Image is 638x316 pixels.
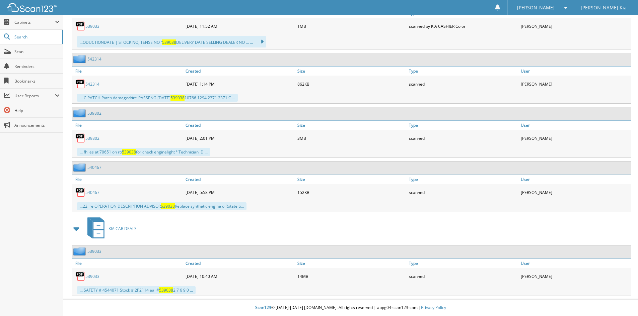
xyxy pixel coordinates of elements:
a: Type [407,175,519,184]
div: [PERSON_NAME] [519,186,631,199]
div: [DATE] 1:14 PM [184,77,296,91]
a: Created [184,121,296,130]
img: PDF.png [75,133,85,143]
a: KIA CAR DEALS [83,215,137,242]
iframe: Chat Widget [605,284,638,316]
a: Created [184,259,296,268]
a: Type [407,121,519,130]
span: [PERSON_NAME] [517,6,555,10]
div: scanned by KIA CASHIER Color [407,19,519,33]
a: Size [296,67,408,76]
span: 539038 [162,39,176,45]
div: 152KB [296,186,408,199]
div: scanned [407,77,519,91]
div: [PERSON_NAME] [519,131,631,145]
div: 14MB [296,270,408,283]
a: 542314 [85,81,99,87]
span: KIA CAR DEALS [109,226,137,231]
span: Announcements [14,122,60,128]
a: 539033 [85,23,99,29]
div: ... fhiles at 70651 on ro for check enginelight ° Technician iD ... [77,148,210,156]
div: [DATE] 10:40 AM [184,270,296,283]
img: folder2.png [73,163,87,172]
span: [PERSON_NAME] Kia [581,6,627,10]
img: PDF.png [75,21,85,31]
span: Bookmarks [14,78,60,84]
span: Scan [14,49,60,55]
div: [DATE] 5:58 PM [184,186,296,199]
span: 539038 [122,149,136,155]
div: [DATE] 11:52 AM [184,19,296,33]
div: scanned [407,186,519,199]
div: [DATE] 2:01 PM [184,131,296,145]
a: File [72,259,184,268]
a: Created [184,175,296,184]
a: 540467 [87,165,101,170]
span: Help [14,108,60,113]
span: Cabinets [14,19,55,25]
a: Size [296,175,408,184]
div: 1MB [296,19,408,33]
a: Privacy Policy [421,305,446,310]
a: Type [407,259,519,268]
a: 539802 [85,135,99,141]
img: PDF.png [75,79,85,89]
div: 3MB [296,131,408,145]
a: 540467 [85,190,99,195]
div: © [DATE]-[DATE] [DOMAIN_NAME]. All rights reserved | appg04-scan123-com | [63,300,638,316]
a: Size [296,259,408,268]
a: User [519,121,631,130]
a: User [519,67,631,76]
img: folder2.png [73,109,87,117]
a: 542314 [87,56,101,62]
div: ... C PATCH Patch damagedtire-PASSENG [DATE] 10766 1294 2371 2371 C ... [77,94,238,102]
div: [PERSON_NAME] [519,77,631,91]
a: User [519,259,631,268]
img: PDF.png [75,187,85,197]
span: Reminders [14,64,60,69]
div: [PERSON_NAME] [519,270,631,283]
a: 539033 [87,248,101,254]
span: 539038 [170,95,185,101]
a: File [72,121,184,130]
a: Size [296,121,408,130]
img: scan123-logo-white.svg [7,3,57,12]
a: Type [407,67,519,76]
div: scanned [407,270,519,283]
img: PDF.png [75,271,85,281]
span: 539038 [159,287,173,293]
span: Search [14,34,59,40]
div: [PERSON_NAME] [519,19,631,33]
a: User [519,175,631,184]
img: folder2.png [73,55,87,63]
span: 539038 [161,203,175,209]
a: 539033 [85,274,99,279]
div: ... SAFETY # 4544071 Stock # 2P2114 eal # 2 7 6 9 0 ... [77,286,196,294]
div: 862KB [296,77,408,91]
a: File [72,175,184,184]
span: Scan123 [255,305,271,310]
a: Created [184,67,296,76]
div: scanned [407,131,519,145]
a: File [72,67,184,76]
div: ...ODUCTIONDATE | STOCK NO, TENSE NO “ DELIVERY DATE SELLING DEALER NO ... ... [77,36,266,47]
img: folder2.png [73,247,87,255]
div: ...22 ire OPERATION DESCRIPTION ADVISOR Replace synthetic engine o Rotate ti... [77,202,246,210]
span: User Reports [14,93,55,99]
a: 539802 [87,110,101,116]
